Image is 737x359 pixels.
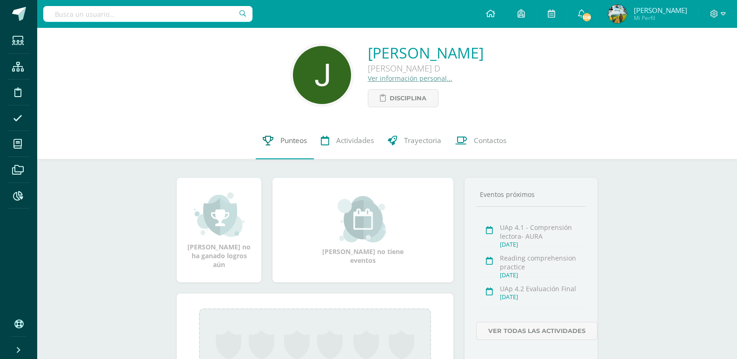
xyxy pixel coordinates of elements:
[317,196,410,265] div: [PERSON_NAME] no tiene eventos
[500,241,583,248] div: [DATE]
[336,136,374,145] span: Actividades
[194,191,245,238] img: achievement_small.png
[368,63,484,74] div: [PERSON_NAME] D
[476,322,598,340] a: Ver todas las actividades
[608,5,627,23] img: 68dc05d322f312bf24d9602efa4c3a00.png
[582,12,592,22] span: 108
[500,293,583,301] div: [DATE]
[314,122,381,159] a: Actividades
[368,43,484,63] a: [PERSON_NAME]
[280,136,307,145] span: Punteos
[500,271,583,279] div: [DATE]
[448,122,513,159] a: Contactos
[500,254,583,271] div: Reading comprehension practice
[476,190,586,199] div: Eventos próximos
[500,284,583,293] div: UAp 4.2 Evaluación Final
[634,14,687,22] span: Mi Perfil
[390,90,426,107] span: Disciplina
[368,89,438,107] a: Disciplina
[368,74,452,83] a: Ver información personal...
[293,46,351,104] img: 702834145fa432fdde87dae991993afa.png
[338,196,388,242] img: event_small.png
[634,6,687,15] span: [PERSON_NAME]
[404,136,441,145] span: Trayectoria
[500,223,583,241] div: UAp 4.1 - Comprensión lectora- AURA
[43,6,252,22] input: Busca un usuario...
[186,191,252,269] div: [PERSON_NAME] no ha ganado logros aún
[256,122,314,159] a: Punteos
[474,136,506,145] span: Contactos
[381,122,448,159] a: Trayectoria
